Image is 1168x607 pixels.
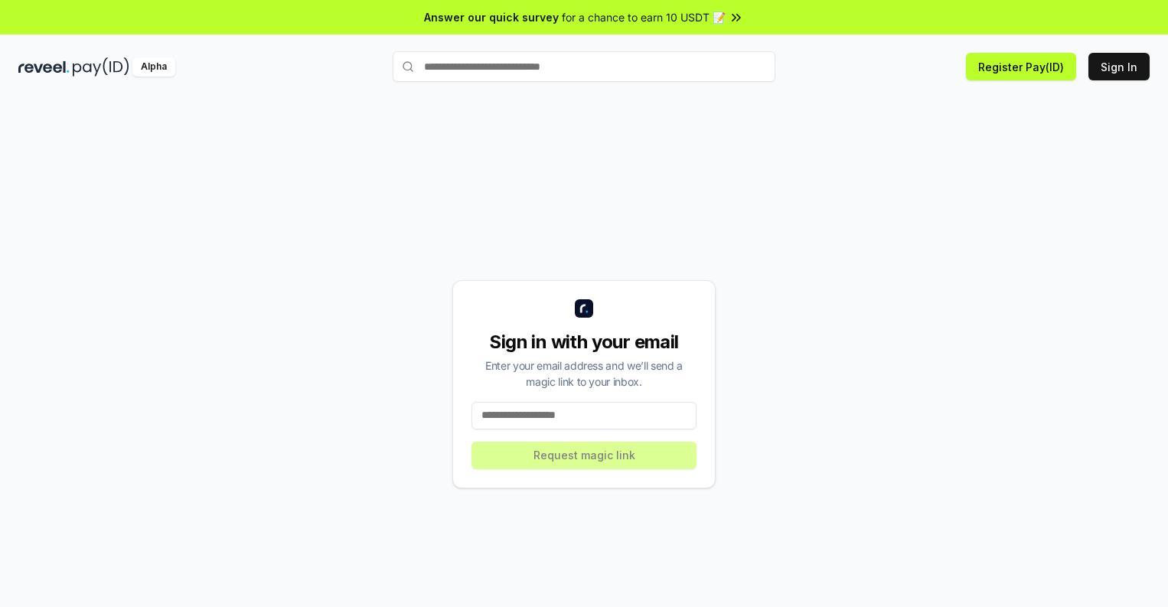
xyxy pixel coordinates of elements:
button: Register Pay(ID) [966,53,1076,80]
img: pay_id [73,57,129,77]
button: Sign In [1088,53,1150,80]
img: logo_small [575,299,593,318]
img: reveel_dark [18,57,70,77]
span: Answer our quick survey [424,9,559,25]
span: for a chance to earn 10 USDT 📝 [562,9,726,25]
div: Alpha [132,57,175,77]
div: Enter your email address and we’ll send a magic link to your inbox. [471,357,697,390]
div: Sign in with your email [471,330,697,354]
